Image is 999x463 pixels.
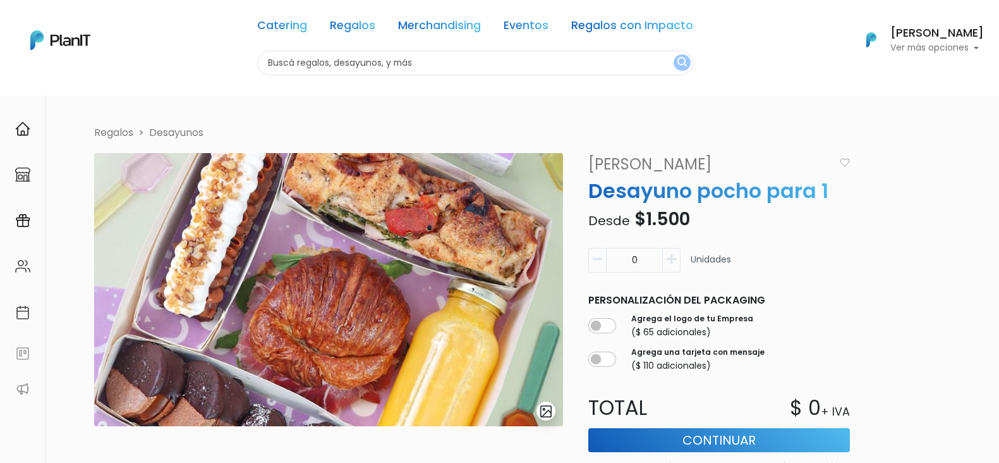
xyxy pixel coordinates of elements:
a: Regalos [330,20,375,35]
a: Regalos con Impacto [571,20,693,35]
img: calendar-87d922413cdce8b2cf7b7f5f62616a5cf9e4887200fb71536465627b3292af00.svg [15,305,30,320]
img: feedback-78b5a0c8f98aac82b08bfc38622c3050aee476f2c9584af64705fc4e61158814.svg [15,346,30,361]
label: Agrega el logo de tu Empresa [631,313,753,324]
img: marketplace-4ceaa7011d94191e9ded77b95e3339b90024bf715f7c57f8cf31f2d8c509eaba.svg [15,167,30,182]
p: Ver más opciones [890,44,984,52]
img: people-662611757002400ad9ed0e3c099ab2801c6687ba6c219adb57efc949bc21e19d.svg [15,259,30,274]
a: Merchandising [398,20,481,35]
nav: breadcrumb [87,125,917,143]
p: Unidades [691,253,731,278]
a: Desayunos [149,125,203,140]
p: $ 0 [790,393,821,423]
a: [PERSON_NAME] [581,153,834,176]
img: partners-52edf745621dab592f3b2c58e3bca9d71375a7ef29c3b500c9f145b62cc070d4.svg [15,381,30,397]
li: Regalos [94,125,133,140]
p: ($ 110 adicionales) [631,359,765,373]
img: PlanIt Logo [30,30,90,50]
p: Personalización del packaging [588,293,850,308]
button: PlanIt Logo [PERSON_NAME] Ver más opciones [850,23,984,56]
img: heart_icon [840,158,850,167]
p: + IVA [821,404,850,420]
p: Desayuno pocho para 1 [581,176,857,206]
a: Eventos [504,20,548,35]
img: WhatsApp_Image_2025-02-28_at_13.43.42__1_.jpeg [94,153,563,426]
p: ($ 65 adicionales) [631,326,753,339]
span: $1.500 [634,207,690,231]
label: Agrega una tarjeta con mensaje [631,347,765,358]
a: Catering [257,20,307,35]
button: Continuar [588,428,850,452]
span: Desde [588,212,630,230]
img: campaigns-02234683943229c281be62815700db0a1741e53638e28bf9629b52c665b00959.svg [15,213,30,228]
img: search_button-432b6d5273f82d61273b3651a40e1bd1b912527efae98b1b7a1b2c0702e16a8d.svg [677,57,687,69]
img: gallery-light [539,404,554,419]
h6: [PERSON_NAME] [890,28,984,39]
p: Total [581,393,719,423]
input: Buscá regalos, desayunos, y más [257,51,693,75]
img: PlanIt Logo [857,26,885,54]
img: home-e721727adea9d79c4d83392d1f703f7f8bce08238fde08b1acbfd93340b81755.svg [15,121,30,137]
